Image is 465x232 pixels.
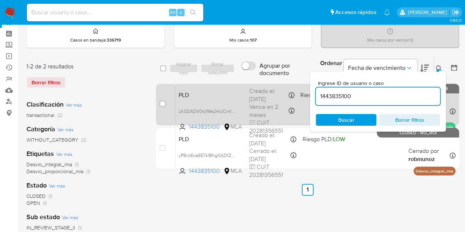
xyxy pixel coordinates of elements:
[449,17,461,23] span: 3.160.0
[335,8,376,16] span: Accesos rápidos
[27,8,203,17] input: Buscar usuario o caso...
[185,7,200,18] button: search-icon
[180,9,182,16] span: s
[452,8,459,16] a: Salir
[384,9,390,15] a: Notificaciones
[408,9,449,16] p: nicolas.fernandezallen@mercadolibre.com
[170,9,176,16] span: Alt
